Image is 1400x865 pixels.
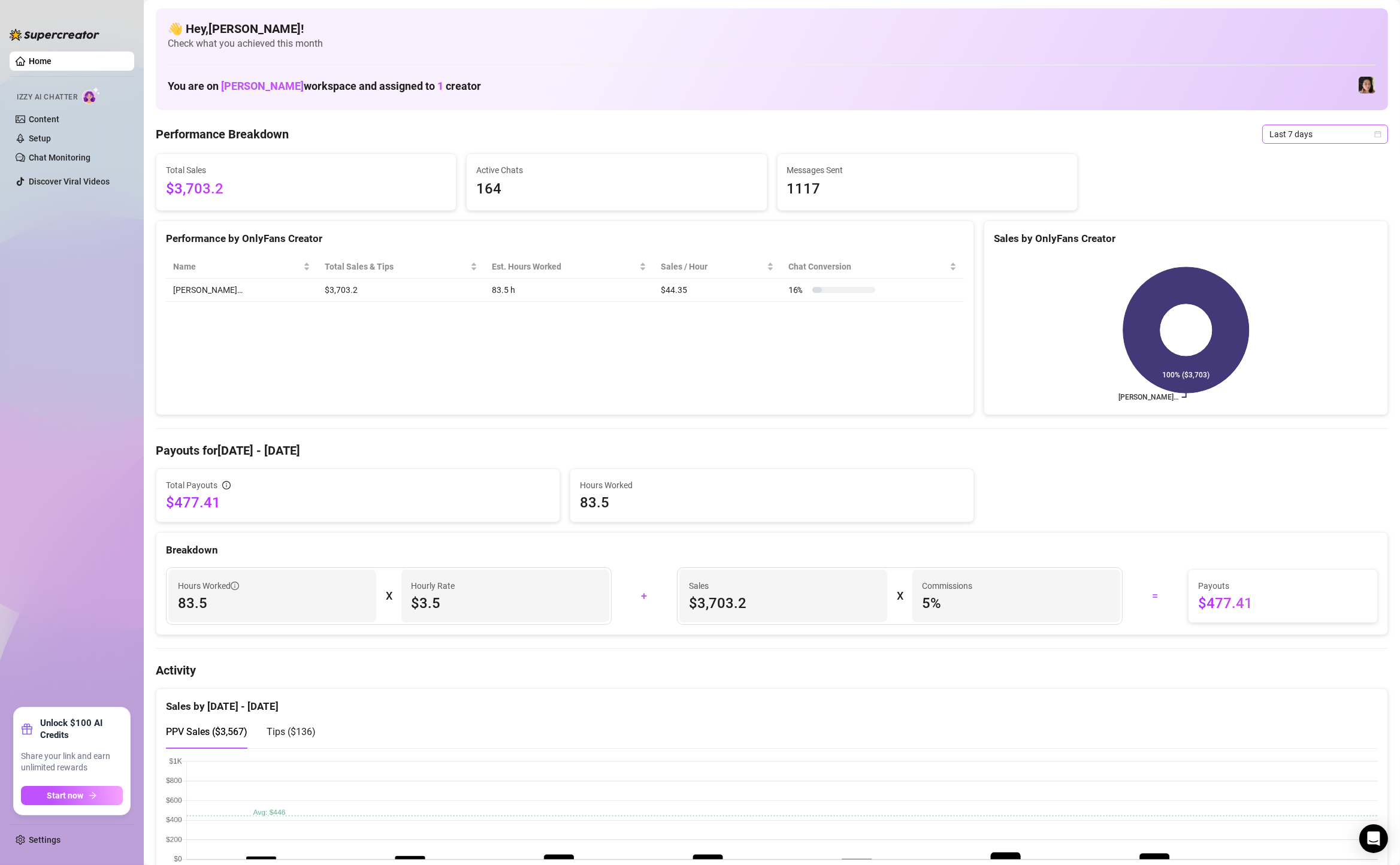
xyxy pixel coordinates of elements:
[476,178,757,201] span: 164
[619,586,670,606] div: +
[156,126,289,143] h4: Performance Breakdown
[89,791,97,800] span: arrow-right
[29,835,61,845] a: Settings
[437,80,443,92] span: 1
[1130,586,1181,606] div: =
[166,279,318,302] td: [PERSON_NAME]…
[1359,824,1388,853] div: Open Intercom Messenger
[1374,131,1381,138] span: calendar
[82,87,101,104] img: AI Chatter
[222,481,231,489] span: info-circle
[580,493,964,512] span: 83.5
[386,586,392,606] div: X
[21,751,123,774] span: Share your link and earn unlimited rewards
[221,80,304,92] span: [PERSON_NAME]
[411,594,600,613] span: $3.5
[166,164,446,177] span: Total Sales
[29,134,51,143] a: Setup
[411,579,455,592] article: Hourly Rate
[492,260,637,273] div: Est. Hours Worked
[168,37,1376,50] span: Check what you achieved this month
[897,586,903,606] div: X
[787,178,1068,201] span: 1117
[47,791,84,800] span: Start now
[29,153,90,162] a: Chat Monitoring
[267,726,316,737] span: Tips ( $136 )
[29,177,110,186] a: Discover Viral Videos
[1359,77,1375,93] img: Luna
[476,164,757,177] span: Active Chats
[661,260,764,273] span: Sales / Hour
[689,594,878,613] span: $3,703.2
[10,29,99,41] img: logo-BBDzfeDw.svg
[325,260,468,273] span: Total Sales & Tips
[21,786,123,805] button: Start nowarrow-right
[166,255,318,279] th: Name
[654,279,781,302] td: $44.35
[580,479,964,492] span: Hours Worked
[156,662,1388,679] h4: Activity
[787,164,1068,177] span: Messages Sent
[166,231,964,247] div: Performance by OnlyFans Creator
[173,260,301,273] span: Name
[166,689,1378,715] div: Sales by [DATE] - [DATE]
[922,594,1111,613] span: 5 %
[1198,579,1368,592] span: Payouts
[788,283,808,297] span: 16 %
[1118,393,1178,401] text: [PERSON_NAME]…
[994,231,1378,247] div: Sales by OnlyFans Creator
[168,20,1376,37] h4: 👋 Hey, [PERSON_NAME] !
[40,717,123,741] strong: Unlock $100 AI Credits
[231,582,239,590] span: info-circle
[781,255,964,279] th: Chat Conversion
[178,579,239,592] span: Hours Worked
[318,255,485,279] th: Total Sales & Tips
[17,92,77,103] span: Izzy AI Chatter
[21,723,33,735] span: gift
[922,579,972,592] article: Commissions
[654,255,781,279] th: Sales / Hour
[166,479,217,492] span: Total Payouts
[168,80,481,93] h1: You are on workspace and assigned to creator
[166,726,247,737] span: PPV Sales ( $3,567 )
[1198,594,1368,613] span: $477.41
[156,442,1388,459] h4: Payouts for [DATE] - [DATE]
[166,542,1378,558] div: Breakdown
[318,279,485,302] td: $3,703.2
[178,594,367,613] span: 83.5
[166,178,446,201] span: $3,703.2
[1269,125,1381,143] span: Last 7 days
[29,56,52,66] a: Home
[788,260,947,273] span: Chat Conversion
[485,279,654,302] td: 83.5 h
[29,114,59,124] a: Content
[166,493,550,512] span: $477.41
[689,579,878,592] span: Sales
